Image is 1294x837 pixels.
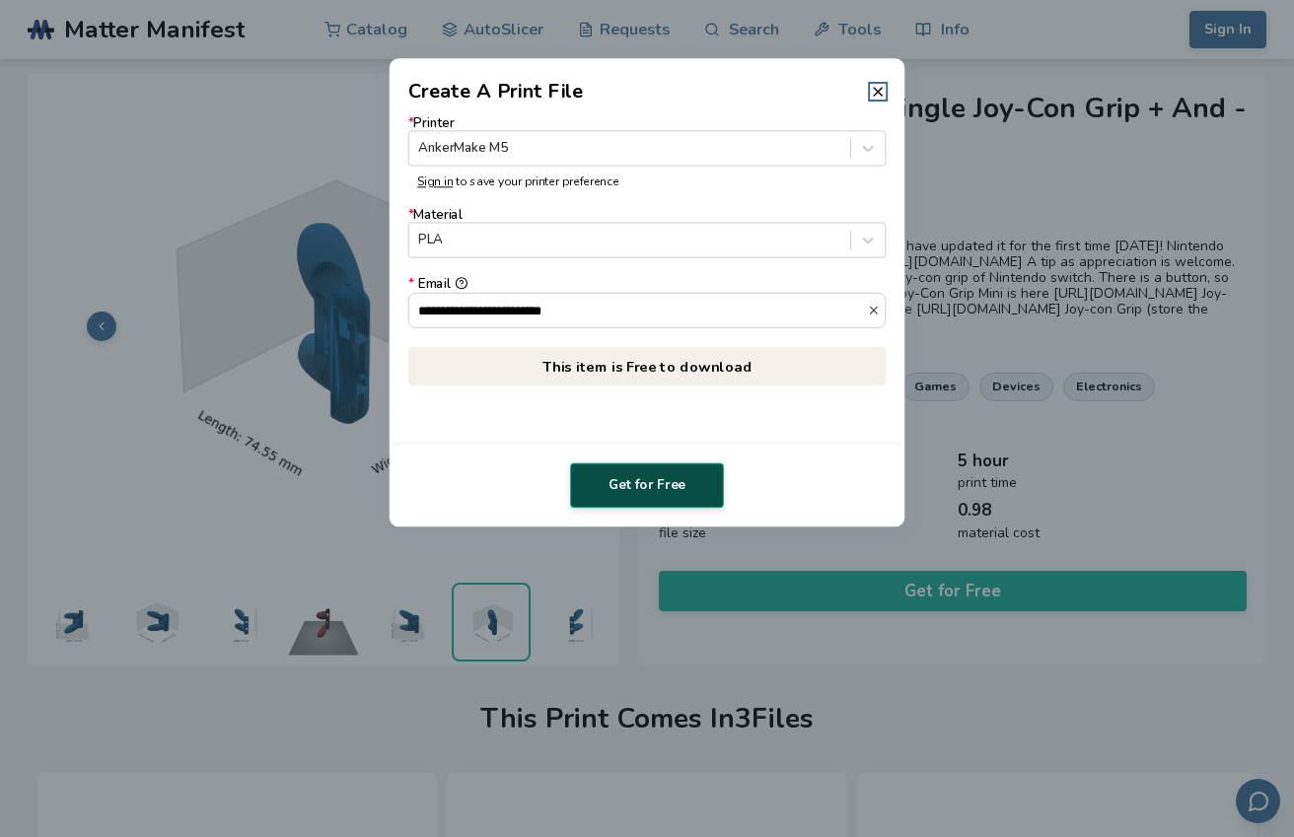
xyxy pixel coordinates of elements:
[408,277,887,292] div: Email
[408,208,887,258] label: Material
[408,346,887,384] p: This item is Free to download
[408,115,887,166] label: Printer
[417,175,877,189] p: to save your printer preference
[408,77,584,105] h2: Create A Print File
[867,304,885,316] button: *Email
[455,277,467,290] button: *Email
[409,293,868,326] input: *Email
[570,463,724,509] button: Get for Free
[418,233,422,247] input: *MaterialPLA
[417,174,453,189] a: Sign in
